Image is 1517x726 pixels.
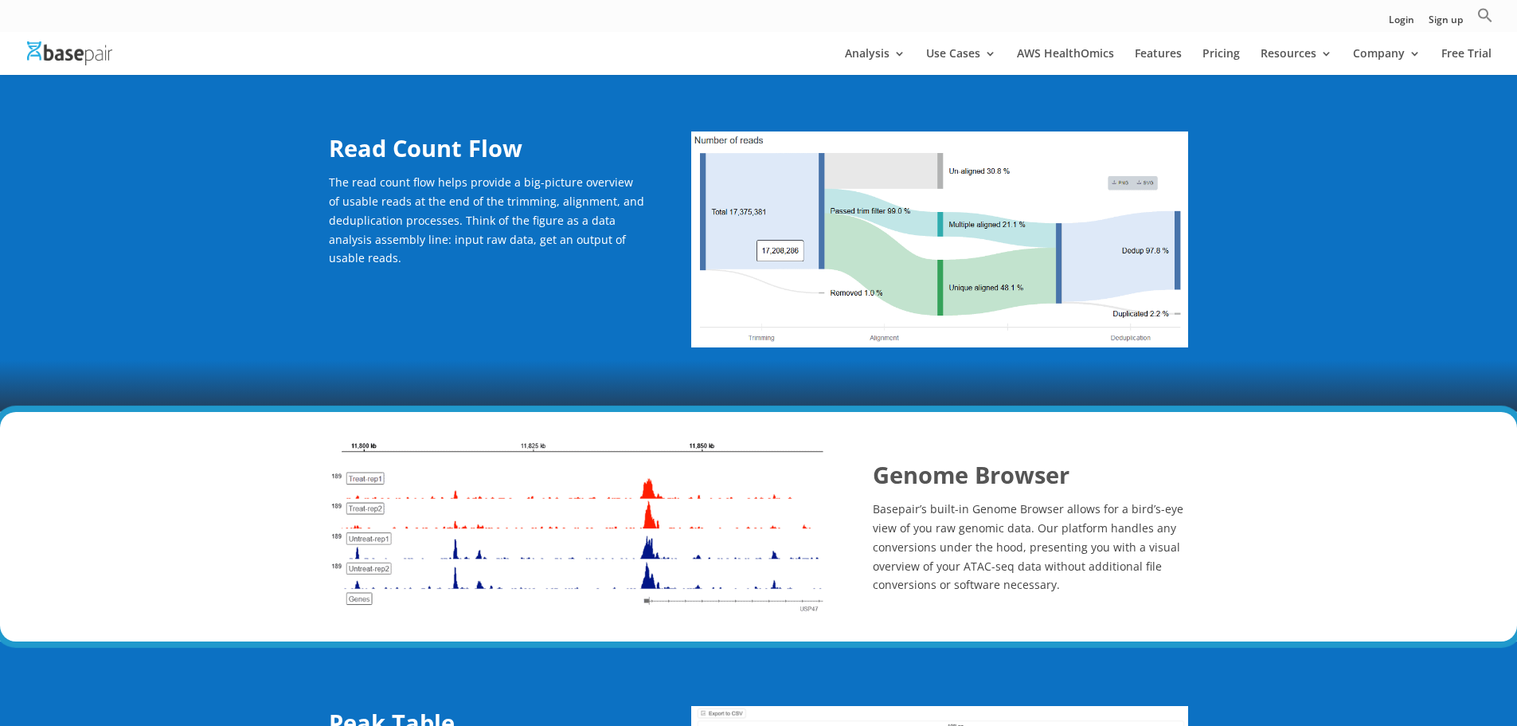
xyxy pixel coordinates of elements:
[1437,646,1498,707] iframe: Drift Widget Chat Controller
[1017,48,1114,75] a: AWS HealthOmics
[1429,15,1463,32] a: Sign up
[926,48,996,75] a: Use Cases
[1202,48,1240,75] a: Pricing
[1477,7,1493,32] a: Search Icon Link
[329,175,644,265] span: The read count flow helps provide a big-picture overview of usable reads at the end of the trimmi...
[1353,48,1421,75] a: Company
[873,459,1069,490] strong: Genome Browser
[1135,48,1182,75] a: Features
[1389,15,1414,32] a: Login
[27,41,112,65] img: Basepair
[1477,7,1493,23] svg: Search
[873,501,1183,592] span: Basepair’s built-in Genome Browser allows for a bird’s-eye view of you raw genomic data. Our plat...
[845,48,905,75] a: Analysis
[1441,48,1492,75] a: Free Trial
[329,132,522,163] strong: Read Count Flow
[1261,48,1332,75] a: Resources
